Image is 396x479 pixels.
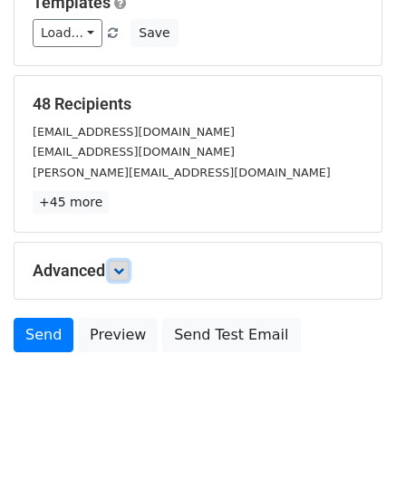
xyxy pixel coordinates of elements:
a: Preview [78,318,158,352]
a: +45 more [33,191,109,214]
h5: Advanced [33,261,363,281]
small: [EMAIL_ADDRESS][DOMAIN_NAME] [33,125,235,139]
a: Send [14,318,73,352]
small: [PERSON_NAME][EMAIL_ADDRESS][DOMAIN_NAME] [33,166,331,179]
button: Save [130,19,178,47]
h5: 48 Recipients [33,94,363,114]
a: Send Test Email [162,318,300,352]
a: Load... [33,19,102,47]
small: [EMAIL_ADDRESS][DOMAIN_NAME] [33,145,235,158]
iframe: Chat Widget [305,392,396,479]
